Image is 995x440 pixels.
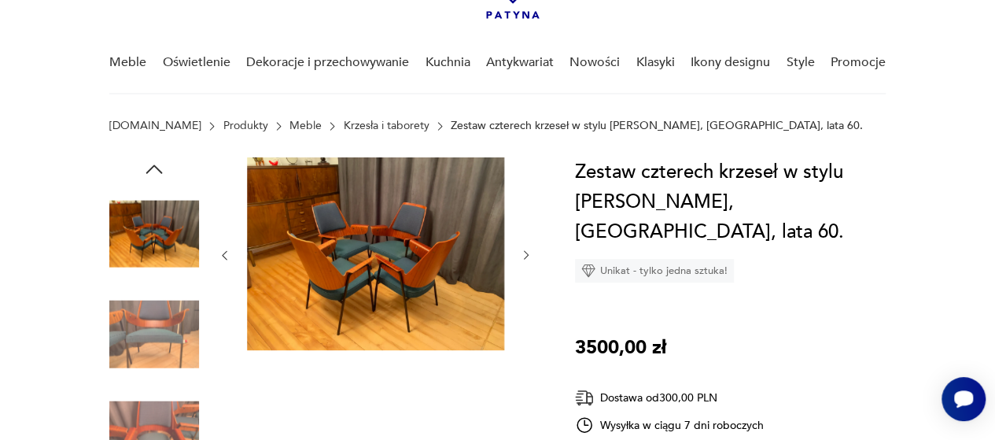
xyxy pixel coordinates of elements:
[163,32,230,93] a: Oświetlenie
[247,157,504,350] img: Zdjęcie produktu Zestaw czterech krzeseł w stylu Hanno Von Gustedta, Austria, lata 60.
[344,120,429,132] a: Krzesła i taborety
[246,32,409,93] a: Dekoracje i przechowywanie
[581,264,595,278] img: Ikona diamentu
[486,32,554,93] a: Antykwariat
[575,416,764,434] div: Wysyłka w ciągu 7 dni roboczych
[223,120,268,132] a: Produkty
[289,120,322,132] a: Meble
[569,32,620,93] a: Nowości
[636,32,675,93] a: Klasyki
[942,377,986,421] iframe: Smartsupp widget button
[786,32,814,93] a: Style
[575,259,734,283] div: Unikat - tylko jedna sztuka!
[575,388,764,408] div: Dostawa od 300,00 PLN
[575,388,594,408] img: Ikona dostawy
[109,189,199,279] img: Zdjęcie produktu Zestaw czterech krzeseł w stylu Hanno Von Gustedta, Austria, lata 60.
[451,120,863,132] p: Zestaw czterech krzeseł w stylu [PERSON_NAME], [GEOGRAPHIC_DATA], lata 60.
[425,32,470,93] a: Kuchnia
[691,32,770,93] a: Ikony designu
[109,290,199,379] img: Zdjęcie produktu Zestaw czterech krzeseł w stylu Hanno Von Gustedta, Austria, lata 60.
[575,333,666,363] p: 3500,00 zł
[831,32,886,93] a: Promocje
[109,32,146,93] a: Meble
[109,120,201,132] a: [DOMAIN_NAME]
[575,157,886,247] h1: Zestaw czterech krzeseł w stylu [PERSON_NAME], [GEOGRAPHIC_DATA], lata 60.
